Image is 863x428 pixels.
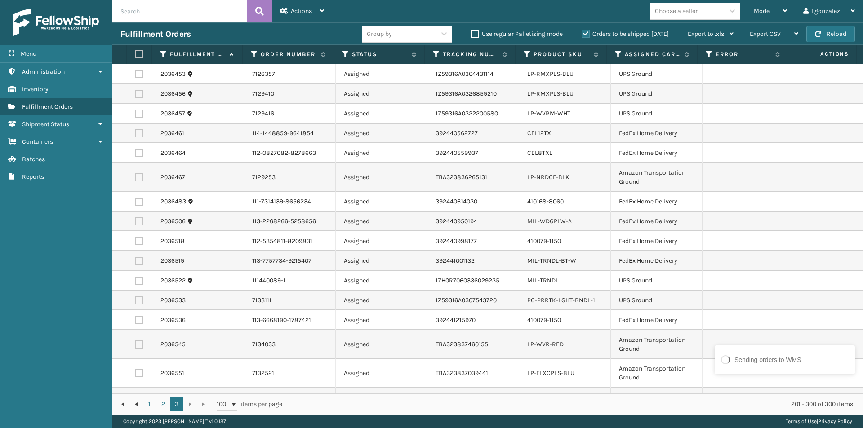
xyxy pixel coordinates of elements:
[123,415,226,428] p: Copyright 2023 [PERSON_NAME]™ v 1.0.187
[436,217,477,225] a: 392440950194
[217,397,282,411] span: items per page
[160,256,184,265] a: 2036519
[336,192,427,212] td: Assigned
[160,276,186,285] a: 2036522
[22,103,73,110] span: Fulfillment Orders
[336,212,427,231] td: Assigned
[436,198,477,205] a: 392440614030
[436,110,498,117] a: 1Z59316A0322200580
[13,9,99,36] img: logo
[611,212,703,231] td: FedEx Home Delivery
[611,192,703,212] td: FedEx Home Delivery
[611,163,703,192] td: Amazon Transportation Ground
[436,257,475,265] a: 392441001132
[336,330,427,359] td: Assigned
[244,359,336,388] td: 7132521
[160,316,186,325] a: 2036536
[244,84,336,104] td: 7129410
[22,120,69,128] span: Shipment Status
[160,237,185,246] a: 2036518
[527,257,576,265] a: MIL-TRNDL-BT-W
[244,310,336,330] td: 113-6668190-1787421
[217,400,230,409] span: 100
[160,340,186,349] a: 2036545
[336,231,427,251] td: Assigned
[244,104,336,124] td: 7129416
[527,277,559,284] a: MIL-TRNDL
[129,397,143,411] a: Go to the previous page
[160,369,184,378] a: 2036551
[527,369,574,377] a: LP-FLXCPLS-BLU
[160,129,184,138] a: 2036461
[534,50,589,58] label: Product SKU
[611,251,703,271] td: FedEx Home Delivery
[436,149,478,157] a: 392440559937
[436,296,497,304] a: 1Z59316A0307543720
[336,64,427,84] td: Assigned
[527,198,564,205] a: 410168-8060
[443,50,498,58] label: Tracking Number
[471,30,563,38] label: Use regular Palletizing mode
[160,173,185,182] a: 2036467
[527,316,561,324] a: 410079-1150
[527,110,570,117] a: LP-WVRM-WHT
[336,163,427,192] td: Assigned
[734,355,801,365] div: Sending orders to WMS
[244,271,336,291] td: 111440089-1
[160,109,185,118] a: 2036457
[436,173,487,181] a: TBA323836265131
[170,50,225,58] label: Fulfillment Order Id
[160,89,186,98] a: 2036456
[436,277,499,284] a: 1ZH0R7060336029235
[336,143,427,163] td: Assigned
[716,50,771,58] label: Error
[295,400,853,409] div: 201 - 300 of 300 items
[160,197,186,206] a: 2036483
[119,401,126,408] span: Go to the first page
[582,30,669,38] label: Orders to be shipped [DATE]
[244,143,336,163] td: 112-0827082-8278663
[611,291,703,310] td: UPS Ground
[116,397,129,411] a: Go to the first page
[22,85,49,93] span: Inventory
[22,173,44,181] span: Reports
[244,212,336,231] td: 113-2268266-5258656
[156,397,170,411] a: 2
[160,149,186,158] a: 2036464
[806,26,855,42] button: Reload
[22,155,45,163] span: Batches
[336,310,427,330] td: Assigned
[436,70,494,78] a: 1Z59316A0304431114
[436,129,478,137] a: 392440562727
[655,6,698,16] div: Choose a seller
[22,138,53,146] span: Containers
[611,84,703,104] td: UPS Ground
[244,231,336,251] td: 112-5354811-8209831
[688,30,724,38] span: Export to .xls
[291,7,312,15] span: Actions
[336,84,427,104] td: Assigned
[527,296,595,304] a: PC-PRRTK-LGHT-BNDL-1
[527,90,574,97] a: LP-RMXPLS-BLU
[160,217,186,226] a: 2036506
[21,50,36,57] span: Menu
[160,393,186,402] a: 2036553
[244,192,336,212] td: 111-7314139-8656234
[611,104,703,124] td: UPS Ground
[261,50,316,58] label: Order Number
[750,30,781,38] span: Export CSV
[133,401,140,408] span: Go to the previous page
[754,7,770,15] span: Mode
[336,104,427,124] td: Assigned
[527,173,569,181] a: LP-NRDCF-BLK
[611,359,703,388] td: Amazon Transportation Ground
[244,163,336,192] td: 7129253
[244,330,336,359] td: 7134033
[436,340,488,348] a: TBA323837460155
[611,310,703,330] td: FedEx Home Delivery
[244,124,336,143] td: 114-1448859-9641854
[352,50,407,58] label: Status
[527,340,564,348] a: LP-WVR-RED
[436,90,497,97] a: 1Z59316A0326859210
[143,397,156,411] a: 1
